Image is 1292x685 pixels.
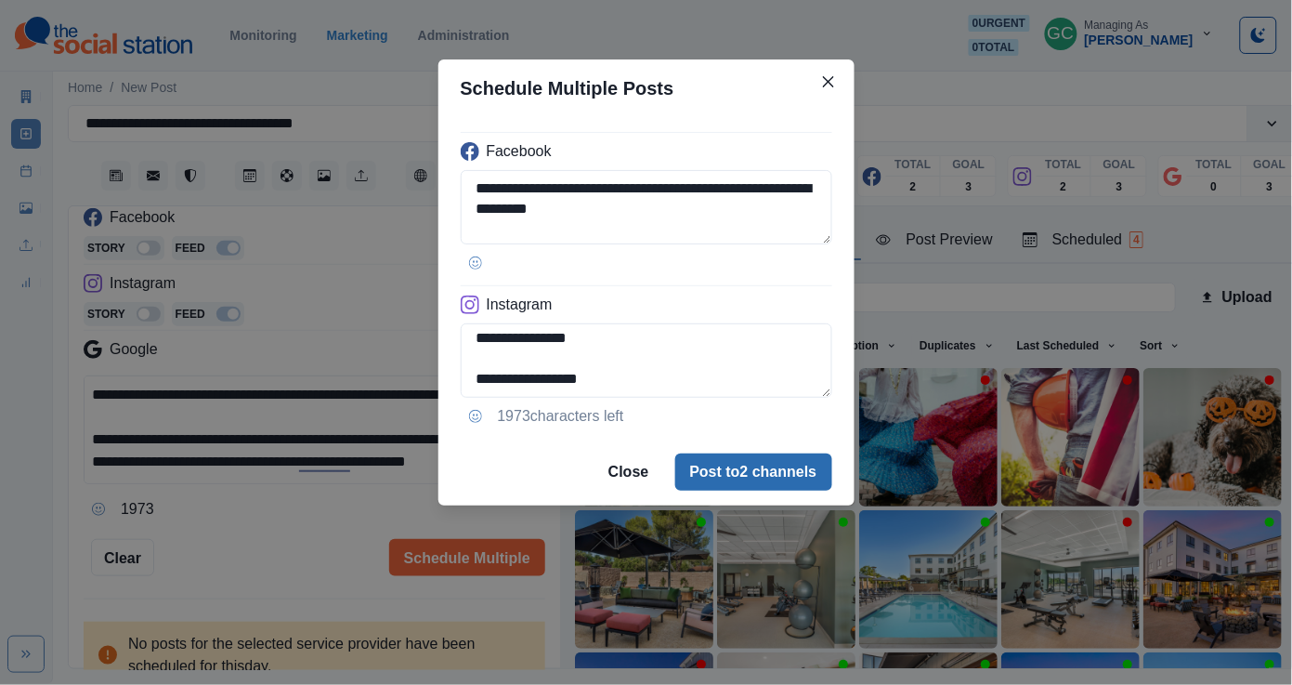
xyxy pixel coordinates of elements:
[461,248,490,278] button: Opens Emoji Picker
[814,67,843,97] button: Close
[594,454,664,491] button: Close
[675,454,832,491] button: Post to2 channels
[487,294,553,316] p: Instagram
[438,59,855,117] header: Schedule Multiple Posts
[461,402,490,431] button: Opens Emoji Picker
[498,405,624,428] p: 1973 characters left
[487,140,552,163] p: Facebook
